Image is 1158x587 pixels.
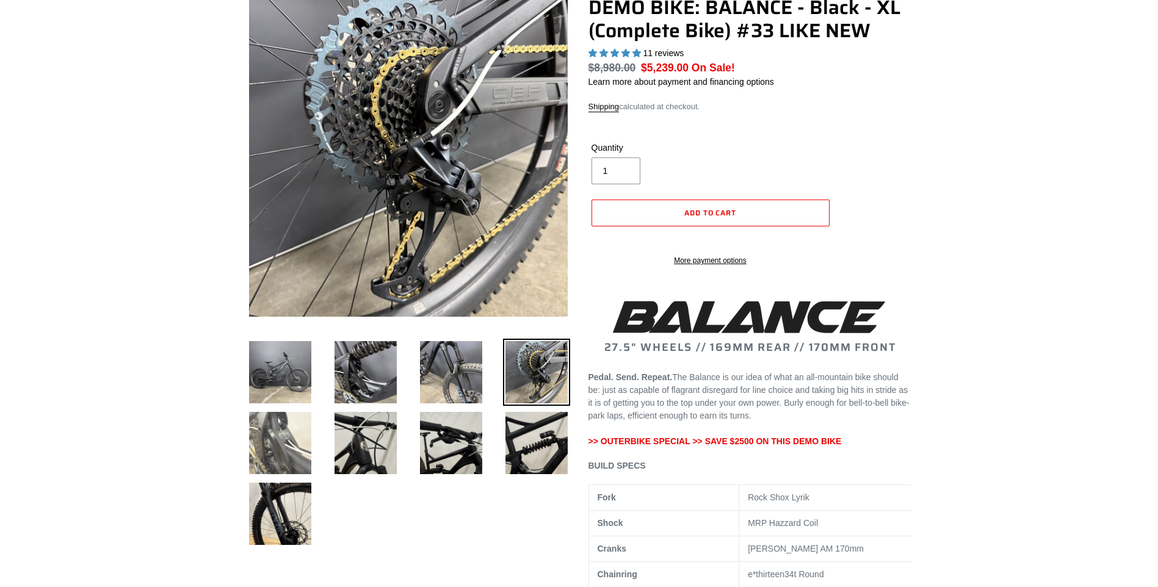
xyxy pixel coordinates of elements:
[247,339,314,406] img: Load image into Gallery viewer, DEMO BIKE BALANCE - Black- XL Complete Bike
[418,409,485,477] img: Load image into Gallery viewer, DEMO BIKE: BALANCE - Black - XL (Complete) Brakes
[684,207,737,218] span: Add to cart
[588,62,636,74] s: $8,980.00
[332,339,399,406] img: Load image into Gallery viewer, 712CE91D-C909-48DDEMO BIKE: BALANCE - Black - XL (Complete Bike) ...
[641,62,689,74] span: $5,239.00
[748,544,864,553] span: [PERSON_NAME] AM 170mm
[247,480,314,547] img: Load image into Gallery viewer, DEMO BIKE: BALANCE - Black - XL (Complete) Fork 2
[592,200,830,226] button: Add to cart
[588,101,912,113] div: calculated at checkout.
[332,409,399,477] img: Load image into Gallery viewer, DEMO BIKE: BALANCE - Black - XL (Complete) HB + Headbadge
[592,142,707,154] label: Quantity
[588,102,620,112] a: Shipping
[598,518,623,528] b: Shock
[503,409,570,477] img: Load image into Gallery viewer, DEMO BIKE: BALANCE - Black - XL (Complete) Shox
[588,436,842,446] span: >> OUTERBIKE SPECIAL >> SAVE $2500 ON THIS DEMO BIKE
[588,372,673,382] b: Pedal. Send. Repeat.
[588,461,646,470] span: BUILD SPECS
[598,492,616,502] b: Fork
[748,492,809,502] span: Rock Shox Lyrik
[588,371,912,448] p: The Balance is our idea of what an all-mountain bike should be: just as capable of flagrant disre...
[748,518,818,528] span: MRP Hazzard Coil
[247,409,314,477] img: Load image into Gallery viewer, DEMO BIKE: BALANCE - Black - XL (Complete) CBF 2
[592,255,830,266] a: More payment options
[588,297,912,354] h2: 27.5" WHEELS // 169MM REAR // 170MM FRONT
[692,60,735,76] span: On Sale!
[418,339,485,406] img: Load image into Gallery viewer, 712CE91D-C909-48DDEMO BIKE: BALANCE - Black - XL (Complete Bike) ...
[588,77,774,87] a: Learn more about payment and financing options
[748,569,784,579] span: e*thirteen
[588,48,643,58] span: 5.00 stars
[503,339,570,406] img: Load image into Gallery viewer, DEMO BIKE: BALANCE - Black - XL (Complete) Cassette
[643,48,684,58] span: 11 reviews
[748,569,824,579] span: 34t Round
[598,544,626,553] b: Cranks
[598,569,637,579] b: Chainring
